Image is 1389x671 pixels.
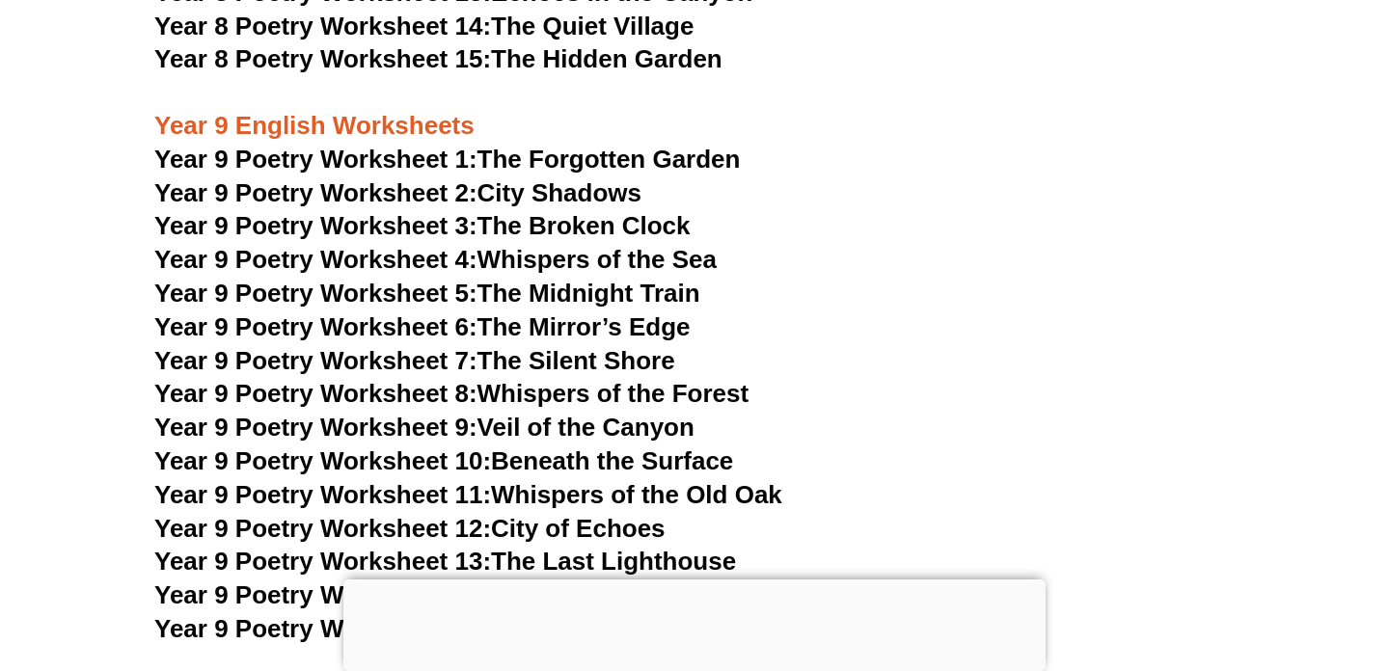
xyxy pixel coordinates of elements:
[154,614,491,643] span: Year 9 Poetry Worksheet 15:
[154,178,477,207] span: Year 9 Poetry Worksheet 2:
[154,312,691,341] a: Year 9 Poetry Worksheet 6:The Mirror’s Edge
[343,579,1046,666] iframe: Advertisement
[154,580,686,609] a: Year 9 Poetry Worksheet 14:The Silent Violin
[154,312,477,341] span: Year 9 Poetry Worksheet 6:
[154,379,477,408] span: Year 9 Poetry Worksheet 8:
[154,547,736,576] a: Year 9 Poetry Worksheet 13:The Last Lighthouse
[154,245,717,274] a: Year 9 Poetry Worksheet 4:Whispers of the Sea
[154,44,722,73] a: Year 8 Poetry Worksheet 15:The Hidden Garden
[154,12,694,40] a: Year 8 Poetry Worksheet 14:The Quiet Village
[154,446,491,475] span: Year 9 Poetry Worksheet 10:
[154,346,675,375] a: Year 9 Poetry Worksheet 7:The Silent Shore
[154,413,694,442] a: Year 9 Poetry Worksheet 9:Veil of the Canyon
[154,514,666,543] a: Year 9 Poetry Worksheet 12:City of Echoes
[154,211,477,240] span: Year 9 Poetry Worksheet 3:
[154,580,491,609] span: Year 9 Poetry Worksheet 14:
[154,413,477,442] span: Year 9 Poetry Worksheet 9:
[154,77,1235,143] h3: Year 9 English Worksheets
[154,480,491,509] span: Year 9 Poetry Worksheet 11:
[1059,453,1389,671] iframe: Chat Widget
[154,211,691,240] a: Year 9 Poetry Worksheet 3:The Broken Clock
[154,514,491,543] span: Year 9 Poetry Worksheet 12:
[154,44,491,73] span: Year 8 Poetry Worksheet 15:
[154,446,733,475] a: Year 9 Poetry Worksheet 10:Beneath the Surface
[154,279,477,308] span: Year 9 Poetry Worksheet 5:
[154,145,477,174] span: Year 9 Poetry Worksheet 1:
[154,614,774,643] a: Year 9 Poetry Worksheet 15:The Forgotten Carousel
[154,12,491,40] span: Year 8 Poetry Worksheet 14:
[154,346,477,375] span: Year 9 Poetry Worksheet 7:
[154,480,782,509] a: Year 9 Poetry Worksheet 11:Whispers of the Old Oak
[154,547,491,576] span: Year 9 Poetry Worksheet 13:
[154,178,641,207] a: Year 9 Poetry Worksheet 2:City Shadows
[154,245,477,274] span: Year 9 Poetry Worksheet 4:
[154,379,749,408] a: Year 9 Poetry Worksheet 8:Whispers of the Forest
[154,279,700,308] a: Year 9 Poetry Worksheet 5:The Midnight Train
[154,145,740,174] a: Year 9 Poetry Worksheet 1:The Forgotten Garden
